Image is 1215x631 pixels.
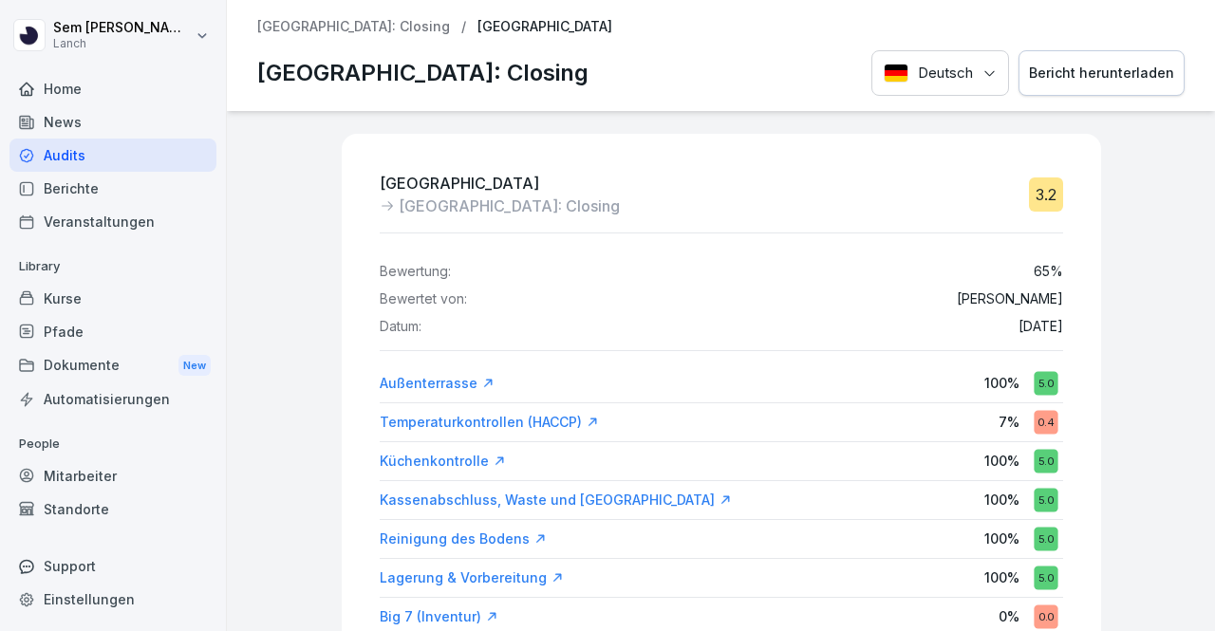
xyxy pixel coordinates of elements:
[380,172,620,195] p: [GEOGRAPHIC_DATA]
[1029,63,1174,84] div: Bericht herunterladen
[9,139,216,172] a: Audits
[984,567,1019,587] p: 100 %
[9,315,216,348] a: Pfade
[9,172,216,205] a: Berichte
[9,429,216,459] p: People
[380,568,564,587] a: Lagerung & Vorbereitung
[9,72,216,105] a: Home
[380,607,498,626] a: Big 7 (Inventur)
[984,490,1019,510] p: 100 %
[380,264,451,280] p: Bewertung:
[1034,410,1057,434] div: 0.4
[957,291,1063,307] p: [PERSON_NAME]
[1034,371,1057,395] div: 5.0
[1034,488,1057,511] div: 5.0
[1034,264,1063,280] p: 65 %
[9,382,216,416] a: Automatisierungen
[871,50,1009,97] button: Language
[1019,50,1185,97] button: Bericht herunterladen
[9,105,216,139] a: News
[53,37,192,50] p: Lanch
[380,319,421,335] p: Datum:
[9,492,216,526] a: Standorte
[9,282,216,315] a: Kurse
[380,374,495,393] a: Außenterrasse
[884,64,908,83] img: Deutsch
[53,20,192,36] p: Sem [PERSON_NAME]
[9,251,216,282] p: Library
[984,451,1019,471] p: 100 %
[9,348,216,383] a: DokumenteNew
[399,195,620,217] p: [GEOGRAPHIC_DATA]: Closing
[380,291,467,307] p: Bewertet von:
[9,348,216,383] div: Dokumente
[9,459,216,492] a: Mitarbeiter
[257,19,450,35] a: [GEOGRAPHIC_DATA]: Closing
[9,205,216,238] a: Veranstaltungen
[1019,319,1063,335] p: [DATE]
[1034,449,1057,473] div: 5.0
[1029,177,1063,212] div: 3.2
[9,549,216,583] div: Support
[9,583,216,616] a: Einstellungen
[257,56,589,90] p: [GEOGRAPHIC_DATA]: Closing
[1034,604,1057,628] div: 0.0
[1034,566,1057,589] div: 5.0
[380,491,732,510] a: Kassenabschluss, Waste und [GEOGRAPHIC_DATA]
[477,19,612,35] p: [GEOGRAPHIC_DATA]
[999,412,1019,432] p: 7 %
[178,355,211,377] div: New
[984,529,1019,548] p: 100 %
[380,529,547,548] a: Reinigung des Bodens
[984,373,1019,393] p: 100 %
[380,413,599,432] a: Temperaturkontrollen (HACCP)
[1034,527,1057,550] div: 5.0
[461,19,466,35] p: /
[999,606,1019,626] p: 0 %
[918,63,973,84] p: Deutsch
[380,452,506,471] a: Küchenkontrolle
